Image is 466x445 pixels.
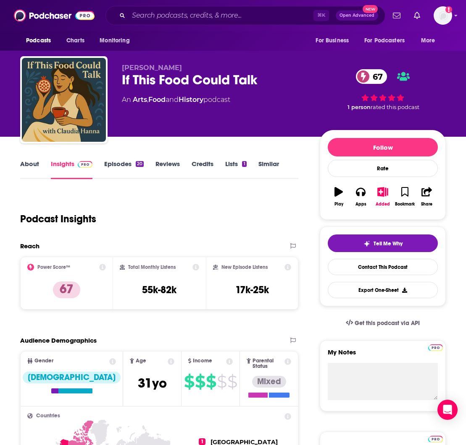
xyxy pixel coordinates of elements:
[20,33,62,49] button: open menu
[136,358,146,364] span: Age
[310,33,359,49] button: open menu
[328,138,438,156] button: Follow
[195,375,205,388] span: $
[138,375,167,391] span: 31 yo
[20,242,39,250] h2: Reach
[350,182,371,212] button: Apps
[122,95,230,105] div: An podcast
[355,202,366,207] div: Apps
[122,64,182,72] span: [PERSON_NAME]
[179,96,203,104] a: History
[105,6,385,25] div: Search podcasts, credits, & more...
[437,400,458,420] div: Open Intercom Messenger
[166,96,179,104] span: and
[363,240,370,247] img: tell me why sparkle
[20,213,96,225] h1: Podcast Insights
[142,284,176,296] h3: 55k-82k
[235,284,269,296] h3: 17k-25k
[148,96,166,104] a: Food
[348,104,371,110] span: 1 person
[328,160,438,177] div: Rate
[334,202,343,207] div: Play
[374,240,403,247] span: Tell Me Why
[376,202,390,207] div: Added
[206,375,216,388] span: $
[193,358,212,364] span: Income
[22,58,106,142] img: If This Food Could Talk
[252,376,286,388] div: Mixed
[434,6,452,25] button: Show profile menu
[328,282,438,298] button: Export One-Sheet
[184,375,194,388] span: $
[23,372,121,383] div: [DEMOGRAPHIC_DATA]
[339,313,427,333] a: Get this podcast via API
[328,182,350,212] button: Play
[61,33,90,49] a: Charts
[415,33,446,49] button: open menu
[136,161,144,167] div: 20
[217,375,226,388] span: $
[416,182,438,212] button: Share
[26,35,51,47] span: Podcasts
[320,64,446,116] div: 67 1 personrated this podcast
[395,202,415,207] div: Bookmark
[20,160,39,179] a: About
[242,161,246,167] div: 1
[258,160,279,179] a: Similar
[421,202,432,207] div: Share
[313,10,329,21] span: ⌘ K
[128,264,176,270] h2: Total Monthly Listens
[253,358,283,369] span: Parental Status
[428,344,443,351] img: Podchaser Pro
[328,234,438,252] button: tell me why sparkleTell Me Why
[428,343,443,351] a: Pro website
[445,6,452,13] svg: Add a profile image
[428,436,443,442] img: Podchaser Pro
[434,6,452,25] img: User Profile
[155,160,180,179] a: Reviews
[364,69,387,84] span: 67
[66,35,84,47] span: Charts
[363,5,378,13] span: New
[356,69,387,84] a: 67
[20,336,97,344] h2: Audience Demographics
[225,160,246,179] a: Lists1
[221,264,268,270] h2: New Episode Listens
[129,9,313,22] input: Search podcasts, credits, & more...
[133,96,147,104] a: Arts
[364,35,405,47] span: For Podcasters
[51,160,92,179] a: InsightsPodchaser Pro
[372,182,394,212] button: Added
[34,358,53,364] span: Gender
[192,160,213,179] a: Credits
[394,182,416,212] button: Bookmark
[359,33,417,49] button: open menu
[78,161,92,168] img: Podchaser Pro
[53,281,80,298] p: 67
[328,259,438,275] a: Contact This Podcast
[355,320,420,327] span: Get this podcast via API
[100,35,129,47] span: Monitoring
[328,348,438,363] label: My Notes
[316,35,349,47] span: For Business
[14,8,95,23] img: Podchaser - Follow, Share and Rate Podcasts
[428,435,443,442] a: Pro website
[36,413,60,419] span: Countries
[336,10,378,21] button: Open AdvancedNew
[227,375,237,388] span: $
[199,438,205,445] span: 1
[421,35,435,47] span: More
[37,264,70,270] h2: Power Score™
[411,8,424,23] a: Show notifications dropdown
[371,104,419,110] span: rated this podcast
[94,33,140,49] button: open menu
[147,96,148,104] span: ,
[390,8,404,23] a: Show notifications dropdown
[434,6,452,25] span: Logged in as CookbookCarrie
[340,13,374,18] span: Open Advanced
[104,160,144,179] a: Episodes20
